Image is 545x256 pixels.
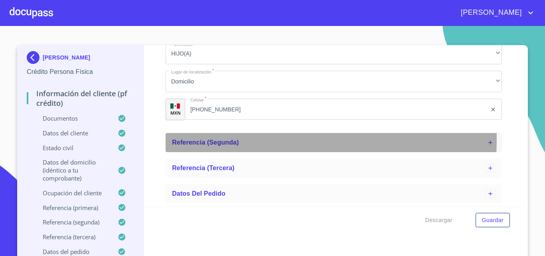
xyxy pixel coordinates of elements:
p: Información del cliente (PF crédito) [27,89,134,108]
div: Datos del pedido [166,184,502,203]
p: Crédito Persona Física [27,67,134,77]
p: MXN [170,110,181,116]
p: Datos del cliente [27,129,118,137]
p: Documentos [27,114,118,122]
span: Descargar [425,215,452,225]
span: Datos del pedido [172,190,225,197]
span: Referencia (tercera) [172,165,235,171]
p: Referencia (tercera) [27,233,118,241]
p: Estado Civil [27,144,118,152]
img: R93DlvwvvjP9fbrDwZeCRYBHk45OWMq+AAOlFVsxT89f82nwPLnD58IP7+ANJEaWYhP0Tx8kkA0WlQMPQsAAgwAOmBj20AXj6... [170,103,180,109]
p: Referencia (segunda) [27,218,118,226]
div: HIJO(A) [166,43,502,65]
button: Guardar [476,213,510,228]
div: Domicilio [166,71,502,92]
p: [PERSON_NAME] [43,54,90,61]
p: Datos del pedido [27,248,118,256]
button: clear input [490,106,496,113]
p: Ocupación del Cliente [27,189,118,197]
div: Referencia (tercera) [166,159,502,178]
span: [PERSON_NAME] [455,6,526,19]
span: Referencia (segunda) [172,139,239,146]
p: Referencia (primera) [27,204,118,212]
p: Datos del domicilio (idéntico a tu comprobante) [27,158,118,182]
button: Descargar [422,213,456,228]
span: Guardar [482,215,504,225]
div: Referencia (segunda) [166,133,502,152]
div: [PERSON_NAME] [27,51,134,67]
button: account of current user [455,6,535,19]
img: Docupass spot blue [27,51,43,64]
